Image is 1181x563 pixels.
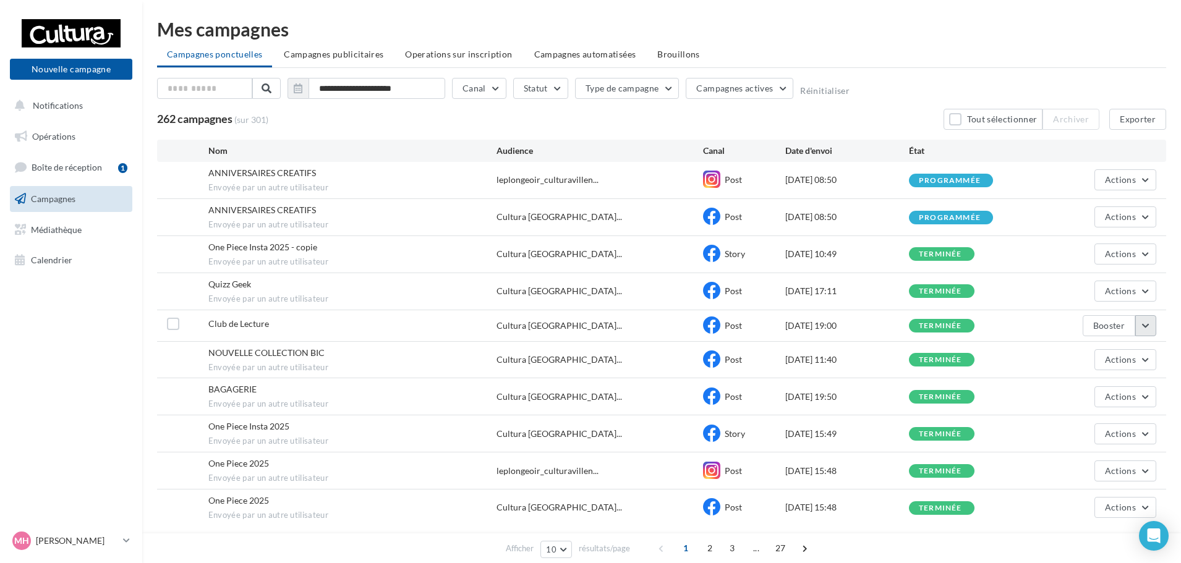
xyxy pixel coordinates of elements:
[725,248,745,259] span: Story
[208,510,497,521] span: Envoyée par un autre utilisateur
[785,428,909,440] div: [DATE] 15:49
[1094,281,1156,302] button: Actions
[497,465,599,477] span: leplongeoir_culturavillen...
[10,529,132,552] a: MH [PERSON_NAME]
[208,495,269,506] span: One Piece 2025
[919,356,962,364] div: terminée
[696,83,773,93] span: Campagnes actives
[31,224,82,234] span: Médiathèque
[208,318,269,329] span: Club de Lecture
[540,541,572,558] button: 10
[497,353,622,366] span: Cultura [GEOGRAPHIC_DATA]...
[208,182,497,193] span: Envoyée par un autre utilisateur
[725,502,742,512] span: Post
[497,501,622,514] span: Cultura [GEOGRAPHIC_DATA]...
[497,211,622,223] span: Cultura [GEOGRAPHIC_DATA]...
[1105,354,1136,365] span: Actions
[497,320,622,332] span: Cultura [GEOGRAPHIC_DATA]...
[725,391,742,402] span: Post
[208,362,497,373] span: Envoyée par un autre utilisateur
[725,286,742,296] span: Post
[497,174,599,186] span: leplongeoir_culturavillen...
[785,320,909,332] div: [DATE] 19:00
[785,353,909,366] div: [DATE] 11:40
[1105,174,1136,185] span: Actions
[7,217,135,243] a: Médiathèque
[1042,109,1099,130] button: Archiver
[208,205,316,215] span: ANNIVERSAIRES CREATIFS
[31,193,75,204] span: Campagnes
[157,112,232,125] span: 262 campagnes
[208,421,289,431] span: One Piece Insta 2025
[785,465,909,477] div: [DATE] 15:48
[32,131,75,142] span: Opérations
[785,248,909,260] div: [DATE] 10:49
[208,347,325,358] span: NOUVELLE COLLECTION BIC
[208,399,497,410] span: Envoyée par un autre utilisateur
[1105,428,1136,439] span: Actions
[1105,211,1136,222] span: Actions
[208,167,316,178] span: ANNIVERSAIRES CREATIFS
[497,391,622,403] span: Cultura [GEOGRAPHIC_DATA]...
[208,256,497,268] span: Envoyée par un autre utilisateur
[575,78,680,99] button: Type de campagne
[208,458,269,468] span: One Piece 2025
[725,174,742,185] span: Post
[32,162,102,172] span: Boîte de réception
[725,211,742,222] span: Post
[157,20,1166,38] div: Mes campagnes
[703,145,785,157] div: Canal
[919,287,962,295] div: terminée
[676,538,696,558] span: 1
[1105,391,1136,402] span: Actions
[725,354,742,365] span: Post
[7,93,130,119] button: Notifications
[785,174,909,186] div: [DATE] 08:50
[1094,169,1156,190] button: Actions
[208,219,497,231] span: Envoyée par un autre utilisateur
[770,538,791,558] span: 27
[36,535,118,547] p: [PERSON_NAME]
[785,145,909,157] div: Date d'envoi
[234,114,268,126] span: (sur 301)
[785,391,909,403] div: [DATE] 19:50
[33,100,83,111] span: Notifications
[785,501,909,514] div: [DATE] 15:48
[725,465,742,476] span: Post
[909,145,1033,157] div: État
[546,544,556,554] span: 10
[1094,349,1156,370] button: Actions
[686,78,793,99] button: Campagnes actives
[497,285,622,297] span: Cultura [GEOGRAPHIC_DATA]...
[1094,386,1156,407] button: Actions
[208,473,497,484] span: Envoyée par un autre utilisateur
[919,430,962,438] div: terminée
[1139,521,1169,551] div: Open Intercom Messenger
[1094,497,1156,518] button: Actions
[497,248,622,260] span: Cultura [GEOGRAPHIC_DATA]...
[208,436,497,447] span: Envoyée par un autre utilisateur
[534,49,636,59] span: Campagnes automatisées
[452,78,506,99] button: Canal
[118,163,127,173] div: 1
[919,504,962,512] div: terminée
[746,538,766,558] span: ...
[1083,315,1135,336] button: Booster
[405,49,512,59] span: Operations sur inscription
[1105,286,1136,296] span: Actions
[497,145,702,157] div: Audience
[800,86,850,96] button: Réinitialiser
[7,154,135,180] a: Boîte de réception1
[785,211,909,223] div: [DATE] 08:50
[1109,109,1166,130] button: Exporter
[700,538,720,558] span: 2
[208,279,251,289] span: Quizz Geek
[919,467,962,475] div: terminée
[722,538,742,558] span: 3
[725,320,742,331] span: Post
[10,59,132,80] button: Nouvelle campagne
[14,535,29,547] span: MH
[725,428,745,439] span: Story
[1105,502,1136,512] span: Actions
[579,543,630,554] span: résultats/page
